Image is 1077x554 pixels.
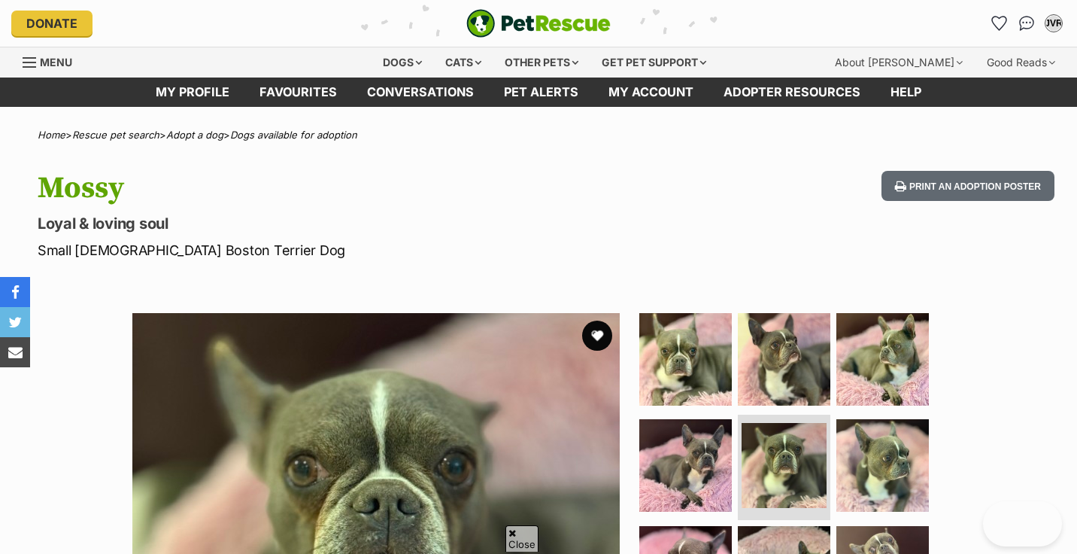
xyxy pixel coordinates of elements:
[591,47,717,78] div: Get pet support
[836,419,929,512] img: Photo of Mossy
[593,78,708,107] a: My account
[976,47,1066,78] div: Good Reads
[639,313,732,406] img: Photo of Mossy
[38,240,657,260] p: Small [DEMOGRAPHIC_DATA] Boston Terrier Dog
[983,501,1062,546] iframe: Help Scout Beacon - Open
[582,321,612,351] button: favourite
[466,9,611,38] img: logo-e224e6f780fb5917bec1dbf3a21bbac754714ae5b6737aabdf751b685950b380.svg
[824,47,973,78] div: About [PERSON_NAME]
[505,525,538,552] span: Close
[489,78,593,107] a: Pet alerts
[72,129,159,141] a: Rescue pet search
[141,78,244,107] a: My profile
[466,9,611,38] a: PetRescue
[881,171,1054,202] button: Print an adoption poster
[988,11,1012,35] a: Favourites
[38,213,657,234] p: Loyal & loving soul
[38,129,65,141] a: Home
[166,129,223,141] a: Adopt a dog
[708,78,875,107] a: Adopter resources
[38,171,657,205] h1: Mossy
[40,56,72,68] span: Menu
[352,78,489,107] a: conversations
[875,78,936,107] a: Help
[836,313,929,406] img: Photo of Mossy
[244,78,352,107] a: Favourites
[639,419,732,512] img: Photo of Mossy
[372,47,432,78] div: Dogs
[11,11,93,36] a: Donate
[435,47,492,78] div: Cats
[23,47,83,75] a: Menu
[742,423,827,508] img: Photo of Mossy
[494,47,589,78] div: Other pets
[230,129,357,141] a: Dogs available for adoption
[1042,11,1066,35] button: My account
[1046,16,1061,31] div: JVR
[1019,16,1035,31] img: chat-41dd97257d64d25036548639549fe6c8038ab92f7586957e7f3b1b290dea8141.svg
[1015,11,1039,35] a: Conversations
[988,11,1066,35] ul: Account quick links
[738,313,830,406] img: Photo of Mossy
